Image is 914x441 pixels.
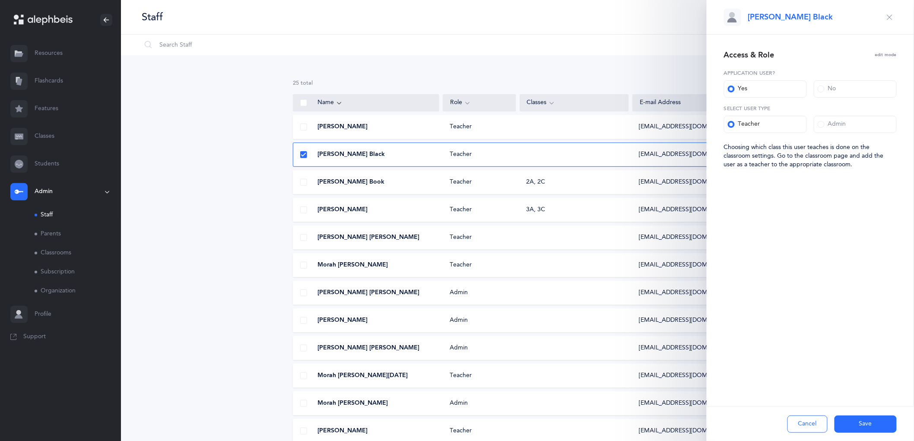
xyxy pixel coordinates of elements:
[23,333,46,341] span: Support
[639,289,742,297] span: [EMAIL_ADDRESS][DOMAIN_NAME]
[443,233,516,242] div: Teacher
[443,316,516,325] div: Admin
[818,85,836,93] div: No
[724,105,897,112] label: Select User Type
[317,316,368,325] span: [PERSON_NAME]
[443,150,516,159] div: Teacher
[317,261,388,270] span: Morah [PERSON_NAME]
[317,123,368,131] span: [PERSON_NAME]
[527,178,546,187] div: 2A, 2C
[818,120,846,129] div: Admin
[35,244,121,263] a: Classrooms
[787,416,828,433] button: Cancel
[527,206,546,214] div: 3A, 3C
[317,289,419,297] span: [PERSON_NAME] [PERSON_NAME]
[35,282,121,301] a: Organization
[639,427,742,435] span: [EMAIL_ADDRESS][DOMAIN_NAME]
[639,150,742,159] span: [EMAIL_ADDRESS][DOMAIN_NAME]
[875,52,897,58] div: edit mode
[141,35,721,55] input: Search Staff
[728,120,760,129] div: Teacher
[317,98,432,108] div: Name
[317,233,419,242] span: [PERSON_NAME] [PERSON_NAME]
[640,98,735,107] div: E-mail Address
[639,399,742,408] span: [EMAIL_ADDRESS][DOMAIN_NAME]
[639,206,742,214] span: [EMAIL_ADDRESS][DOMAIN_NAME]
[317,427,368,435] span: [PERSON_NAME]
[527,98,622,108] div: Classes
[639,371,742,380] span: [EMAIL_ADDRESS][DOMAIN_NAME]
[443,371,516,380] div: Teacher
[835,416,897,433] button: Save
[639,233,742,242] span: [EMAIL_ADDRESS][DOMAIN_NAME]
[443,206,516,214] div: Teacher
[443,427,516,435] div: Teacher
[317,371,408,380] span: Morah [PERSON_NAME][DATE]
[317,178,384,187] span: [PERSON_NAME] Book
[639,261,742,270] span: [EMAIL_ADDRESS][DOMAIN_NAME]
[317,399,388,408] span: Morah [PERSON_NAME]
[443,178,516,187] div: Teacher
[35,263,121,282] a: Subscription
[748,12,833,22] span: [PERSON_NAME] Black
[301,80,313,86] span: total
[639,344,742,352] span: [EMAIL_ADDRESS][DOMAIN_NAME]
[317,206,368,214] span: [PERSON_NAME]
[450,98,509,108] div: Role
[443,261,516,270] div: Teacher
[639,123,742,131] span: [EMAIL_ADDRESS][DOMAIN_NAME]
[728,85,748,93] div: Yes
[639,178,742,187] span: [EMAIL_ADDRESS][DOMAIN_NAME]
[724,69,897,77] label: Application user?
[639,316,742,325] span: [EMAIL_ADDRESS][DOMAIN_NAME]
[443,123,516,131] div: Teacher
[443,344,516,352] div: Admin
[35,225,121,244] a: Parents
[317,344,419,352] span: [PERSON_NAME] [PERSON_NAME]
[724,50,774,60] div: Access & Role
[317,150,385,159] span: [PERSON_NAME] Black
[443,289,516,297] div: Admin
[35,206,121,225] a: Staff
[724,144,884,168] span: Choosing which class this user teaches is done on the classroom settings. Go to the classroom pag...
[293,79,742,87] div: 25
[443,399,516,408] div: Admin
[142,10,163,24] div: Staff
